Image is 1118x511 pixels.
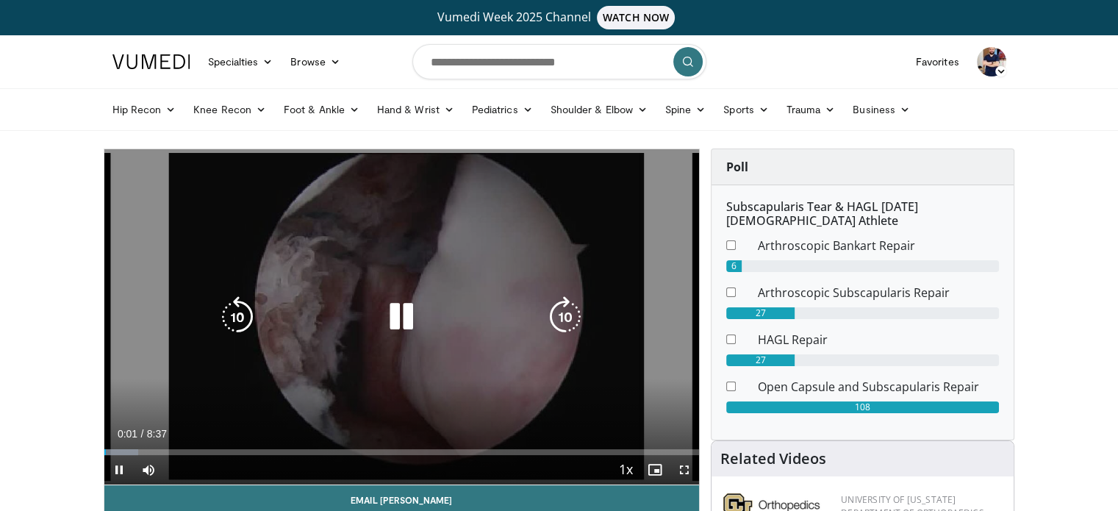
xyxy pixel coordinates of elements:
div: 27 [726,307,795,319]
dd: Arthroscopic Subscapularis Repair [747,284,1010,301]
a: Vumedi Week 2025 ChannelWATCH NOW [115,6,1004,29]
div: 6 [726,260,742,272]
button: Mute [134,455,163,485]
div: 27 [726,354,795,366]
span: WATCH NOW [597,6,675,29]
div: 108 [726,401,999,413]
a: Shoulder & Elbow [542,95,656,124]
a: Hip Recon [104,95,185,124]
a: Trauma [778,95,845,124]
button: Enable picture-in-picture mode [640,455,670,485]
h4: Related Videos [720,450,826,468]
a: Specialties [199,47,282,76]
a: Foot & Ankle [275,95,368,124]
button: Playback Rate [611,455,640,485]
a: Pediatrics [463,95,542,124]
a: Browse [282,47,349,76]
strong: Poll [726,159,748,175]
input: Search topics, interventions [412,44,706,79]
a: Hand & Wrist [368,95,463,124]
span: 8:37 [147,428,167,440]
span: / [141,428,144,440]
div: Progress Bar [104,449,700,455]
a: Sports [714,95,778,124]
a: Favorites [907,47,968,76]
dd: HAGL Repair [747,331,1010,349]
img: Avatar [977,47,1006,76]
h6: Subscapularis Tear & HAGL [DATE][DEMOGRAPHIC_DATA] Athlete [726,200,999,228]
dd: Open Capsule and Subscapularis Repair [747,378,1010,396]
span: 0:01 [118,428,137,440]
a: Spine [656,95,714,124]
img: VuMedi Logo [112,54,190,69]
button: Pause [104,455,134,485]
video-js: Video Player [104,149,700,485]
button: Fullscreen [670,455,699,485]
a: Business [844,95,919,124]
dd: Arthroscopic Bankart Repair [747,237,1010,254]
a: Knee Recon [184,95,275,124]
